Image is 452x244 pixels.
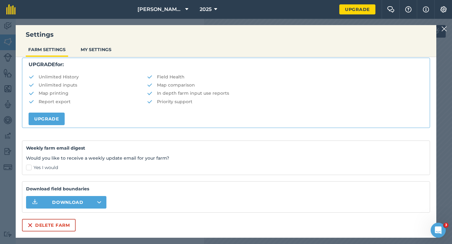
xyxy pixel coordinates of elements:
[26,145,426,151] h4: Weekly farm email digest
[137,6,183,13] span: [PERSON_NAME] & Sons
[405,6,412,13] img: A question mark icon
[444,223,449,228] span: 3
[26,155,426,162] p: Would you like to receive a weekly update email for your farm?
[26,185,426,192] strong: Download field boundaries
[29,82,147,88] li: Unlimited inputs
[440,6,447,13] img: A cog icon
[387,6,395,13] img: Two speech bubbles overlapping with the left bubble in the forefront
[147,90,423,97] li: In depth farm input use reports
[26,196,106,209] button: Download
[339,4,375,14] a: Upgrade
[22,219,76,231] button: Delete farm
[147,82,423,88] li: Map comparison
[441,25,447,33] img: svg+xml;base64,PHN2ZyB4bWxucz0iaHR0cDovL3d3dy53My5vcmcvMjAwMC9zdmciIHdpZHRoPSIyMiIgaGVpZ2h0PSIzMC...
[16,30,436,39] h3: Settings
[29,90,147,97] li: Map printing
[78,44,114,56] button: MY SETTINGS
[147,98,423,105] li: Priority support
[29,98,147,105] li: Report export
[200,6,212,13] span: 2025
[29,61,55,67] strong: UPGRADE
[431,223,446,238] iframe: Intercom live chat
[6,4,16,14] img: fieldmargin Logo
[52,199,83,205] span: Download
[29,61,423,69] p: for:
[29,73,147,80] li: Unlimited History
[29,113,65,125] a: Upgrade
[26,44,68,56] button: FARM SETTINGS
[147,73,423,80] li: Field Health
[26,164,426,171] label: Yes I would
[423,6,429,13] img: svg+xml;base64,PHN2ZyB4bWxucz0iaHR0cDovL3d3dy53My5vcmcvMjAwMC9zdmciIHdpZHRoPSIxNyIgaGVpZ2h0PSIxNy...
[28,221,33,229] img: svg+xml;base64,PHN2ZyB4bWxucz0iaHR0cDovL3d3dy53My5vcmcvMjAwMC9zdmciIHdpZHRoPSIxNiIgaGVpZ2h0PSIyNC...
